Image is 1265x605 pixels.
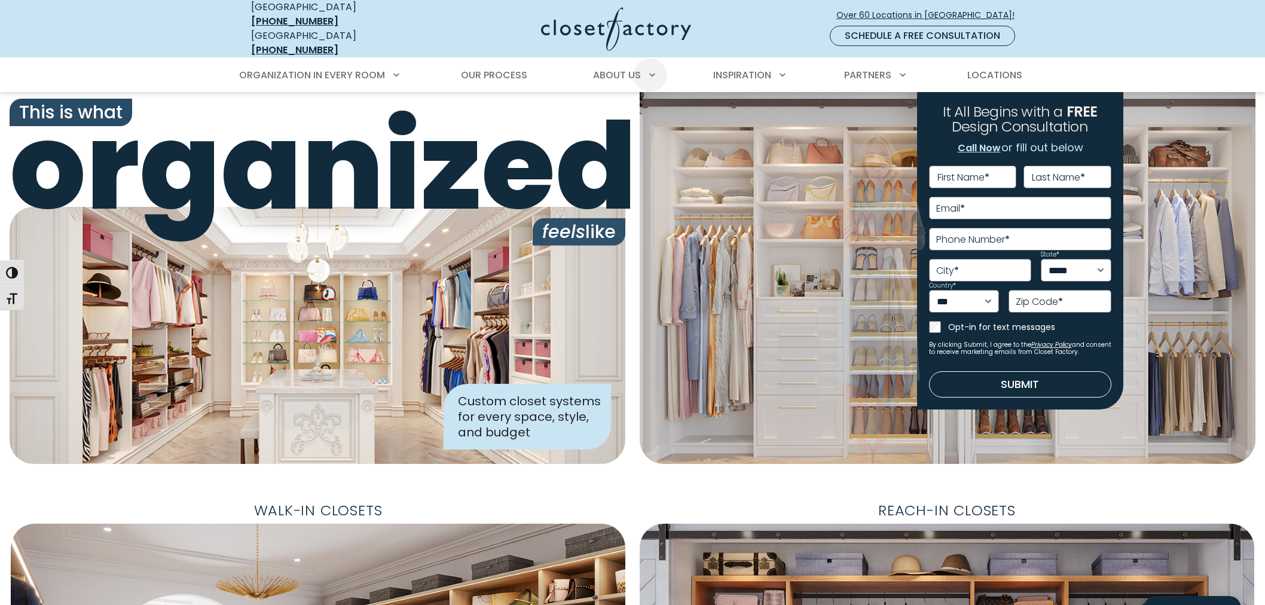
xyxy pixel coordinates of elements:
[251,14,338,28] a: [PHONE_NUMBER]
[542,219,585,245] i: feels
[10,207,625,464] img: Closet Factory designed closet
[444,384,611,450] div: Custom closet systems for every space, style, and budget
[836,5,1025,26] a: Over 60 Locations in [GEOGRAPHIC_DATA]!
[830,26,1015,46] a: Schedule a Free Consultation
[713,68,771,82] span: Inspiration
[533,218,625,246] span: like
[251,43,338,57] a: [PHONE_NUMBER]
[461,68,527,82] span: Our Process
[245,497,392,524] span: Walk-In Closets
[541,7,691,51] img: Closet Factory Logo
[231,59,1034,92] nav: Primary Menu
[239,68,385,82] span: Organization in Every Room
[844,68,891,82] span: Partners
[251,29,424,57] div: [GEOGRAPHIC_DATA]
[836,9,1024,22] span: Over 60 Locations in [GEOGRAPHIC_DATA]!
[967,68,1022,82] span: Locations
[593,68,641,82] span: About Us
[10,107,625,227] span: organized
[869,497,1025,524] span: Reach-In Closets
